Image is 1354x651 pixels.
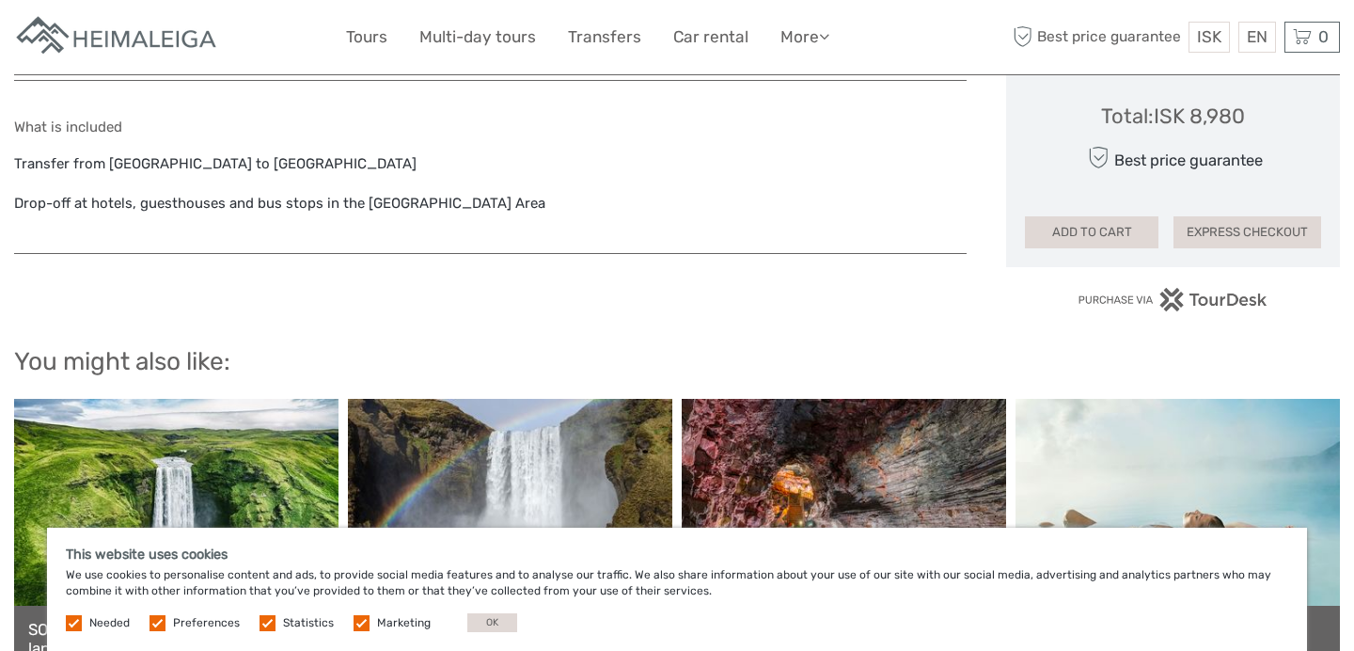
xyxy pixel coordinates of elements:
a: Multi-day tours [419,24,536,51]
div: Best price guarantee [1083,141,1263,174]
h5: This website uses cookies [66,547,1288,563]
a: Tours [346,24,387,51]
p: We're away right now. Please check back later! [26,33,213,48]
div: We use cookies to personalise content and ads, to provide social media features and to analyse ou... [47,528,1307,651]
span: 0 [1315,27,1331,46]
a: Car rental [673,24,748,51]
span: Best price guarantee [1009,22,1185,53]
div: Total : ISK 8,980 [1101,102,1245,131]
a: Transfers [568,24,641,51]
div: Transfer from [GEOGRAPHIC_DATA] to [GEOGRAPHIC_DATA] Drop-off at hotels, guesthouses and bus stop... [14,119,967,235]
a: More [780,24,829,51]
label: Statistics [283,615,334,631]
img: PurchaseViaTourDesk.png [1078,288,1268,311]
button: Open LiveChat chat widget [216,29,239,52]
label: Needed [89,615,130,631]
button: EXPRESS CHECKOUT [1173,216,1321,248]
label: Marketing [377,615,431,631]
button: OK [467,613,517,632]
span: ISK [1197,27,1221,46]
button: ADD TO CART [1025,216,1158,248]
label: Preferences [173,615,240,631]
div: EN [1238,22,1276,53]
h2: You might also like: [14,347,1340,377]
img: Apartments in Reykjavik [14,14,221,60]
h5: What is included [14,119,967,135]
